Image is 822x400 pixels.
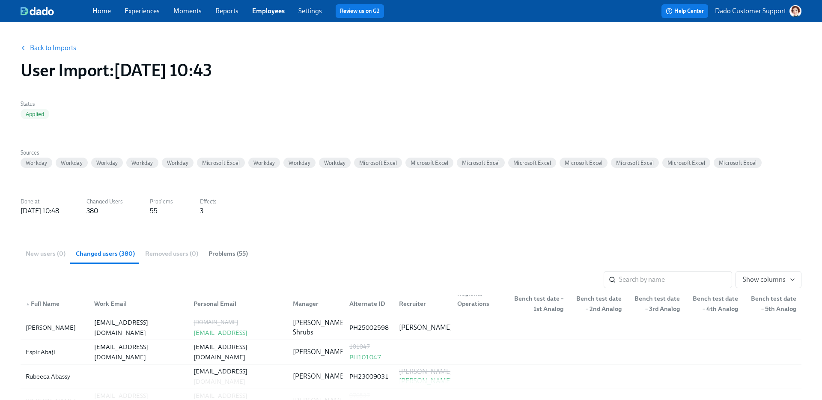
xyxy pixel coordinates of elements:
[173,7,202,15] a: Moments
[21,197,59,206] label: Done at
[628,293,683,314] div: Bench test date – 3rd Analog
[319,160,351,166] span: Workday
[745,293,800,314] div: Bench test date – 5th Analog
[619,271,732,288] input: Search by name
[26,371,84,382] div: Rubeeca Abassy
[293,372,346,381] p: [PERSON_NAME]
[91,160,123,166] span: Workday
[87,295,187,312] div: Work Email
[91,299,187,309] div: Work Email
[190,299,286,309] div: Personal Email
[293,318,346,337] p: [PERSON_NAME] Shrubs
[92,7,111,15] a: Home
[567,295,625,312] div: Bench test date – 2nd Analog
[346,299,392,309] div: Alternate ID
[197,160,245,166] span: Microsoft Excel
[200,206,203,216] div: 3
[399,376,452,386] p: [PERSON_NAME]
[342,295,392,312] div: Alternate ID
[200,197,216,206] label: Effects
[683,295,742,312] div: Bench test date – 4th Analog
[150,197,173,206] label: Problems
[194,366,283,387] div: [EMAIL_ADDRESS][DOMAIN_NAME]
[742,295,800,312] div: Bench test date – 5th Analog
[509,295,567,312] div: Bench test date – 1st Analog
[298,7,322,15] a: Settings
[570,293,625,314] div: Bench test date – 2nd Analog
[687,293,742,314] div: Bench test date – 4th Analog
[21,160,52,166] span: Workday
[21,99,49,109] label: Status
[736,271,801,288] button: Show columns
[457,160,505,166] span: Microsoft Excel
[22,299,87,309] div: Full Name
[15,39,82,57] button: Back to Imports
[162,160,194,166] span: Workday
[76,249,135,259] span: Changed users (380)
[194,328,283,348] div: [EMAIL_ADDRESS][DOMAIN_NAME]
[215,7,238,15] a: Reports
[293,347,346,357] p: [PERSON_NAME]
[26,322,84,333] div: [PERSON_NAME]
[21,7,54,15] img: dado
[283,160,315,166] span: Workday
[340,7,380,15] a: Review us on G2
[94,342,183,362] div: [EMAIL_ADDRESS][DOMAIN_NAME]
[21,7,92,15] a: dado
[21,111,49,117] span: Applied
[126,160,158,166] span: Workday
[349,322,389,333] div: PH25002598
[252,7,285,15] a: Employees
[150,206,158,216] div: 55
[26,302,30,306] span: ▲
[611,160,659,166] span: Microsoft Excel
[21,148,762,158] label: Sources
[94,317,183,338] div: [EMAIL_ADDRESS][DOMAIN_NAME]
[714,160,762,166] span: Microsoft Excel
[789,5,801,17] img: AATXAJw-nxTkv1ws5kLOi-TQIsf862R-bs_0p3UQSuGH=s96-c
[666,7,704,15] span: Help Center
[661,4,708,18] button: Help Center
[450,295,509,312] div: Regional Operations Manager
[22,295,87,312] div: ▲Full Name
[248,160,280,166] span: Workday
[208,249,248,259] span: Problems (55)
[187,295,286,312] div: Personal Email
[21,60,211,81] h1: User Import : [DATE] 10:43
[289,299,342,309] div: Manager
[349,352,389,362] div: PH101047
[509,293,567,314] div: Bench test date – 1st Analog
[349,342,389,352] div: 101047
[662,160,710,166] span: Microsoft Excel
[26,347,84,357] div: Espir Abaji
[743,275,794,284] span: Show columns
[399,367,452,376] p: [PERSON_NAME]
[349,371,389,382] div: PH23009031
[194,342,283,362] div: [EMAIL_ADDRESS][DOMAIN_NAME]
[86,206,98,216] div: 380
[30,44,76,52] a: Back to Imports
[125,7,160,15] a: Experiences
[354,160,402,166] span: Microsoft Excel
[336,4,384,18] button: Review us on G2
[625,295,683,312] div: Bench test date – 3rd Analog
[399,323,452,332] p: [PERSON_NAME]
[508,160,556,166] span: Microsoft Excel
[405,160,453,166] span: Microsoft Excel
[86,197,122,206] label: Changed Users
[715,5,801,17] button: Dado Customer Support
[21,206,59,216] div: [DATE] 10:48
[396,299,450,309] div: Recruiter
[454,288,509,319] div: Regional Operations Manager
[392,295,450,312] div: Recruiter
[286,295,342,312] div: Manager
[56,160,87,166] span: Workday
[715,6,786,16] p: Dado Customer Support
[560,160,608,166] span: Microsoft Excel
